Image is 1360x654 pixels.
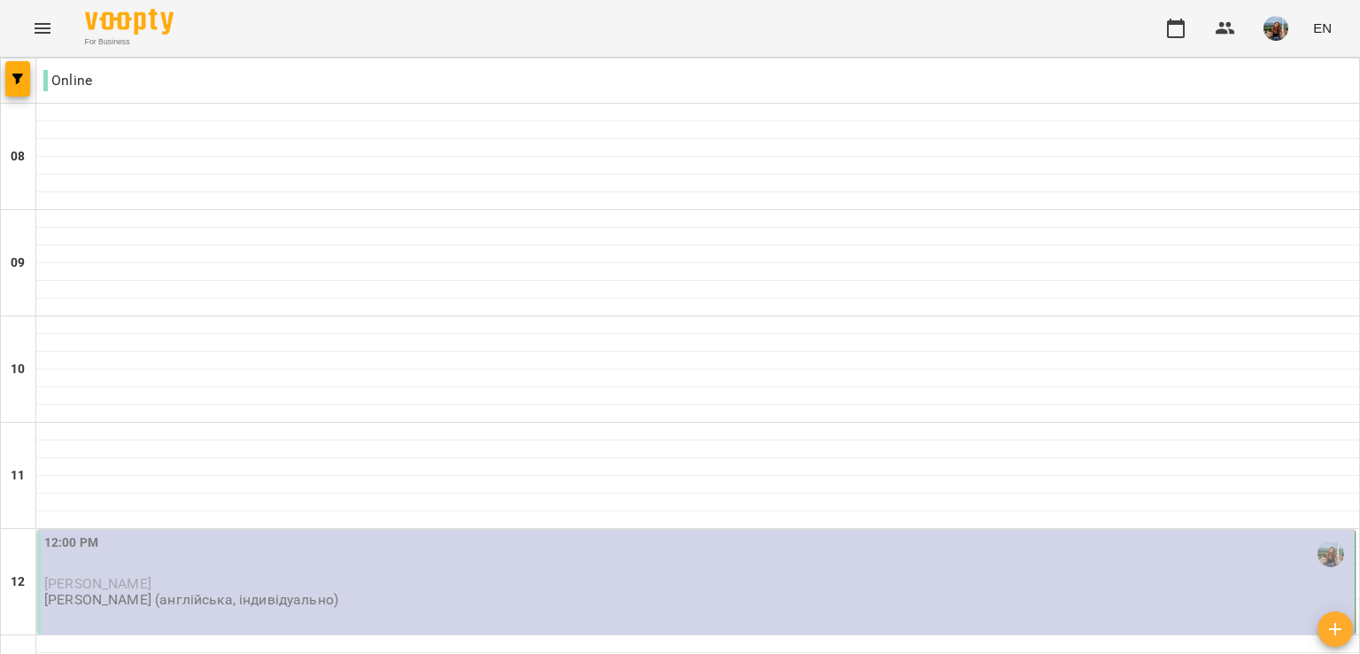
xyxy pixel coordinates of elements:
h6: 08 [11,147,25,167]
h6: 12 [11,572,25,592]
p: Online [43,70,92,91]
img: Voopty Logo [85,9,174,35]
button: EN [1306,12,1339,44]
p: [PERSON_NAME] (англійська, індивідуально) [44,592,338,607]
span: EN [1313,19,1332,37]
img: Лебеденко Катерина (а) [1317,541,1344,567]
h6: 10 [11,360,25,379]
button: Add lesson [1317,611,1353,647]
button: Menu [21,7,64,50]
h6: 09 [11,253,25,273]
label: 12:00 PM [44,533,98,553]
h6: 11 [11,466,25,486]
span: For Business [85,36,174,48]
span: [PERSON_NAME] [44,575,151,592]
img: fade860515acdeec7c3b3e8f399b7c1b.jpg [1263,16,1288,41]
